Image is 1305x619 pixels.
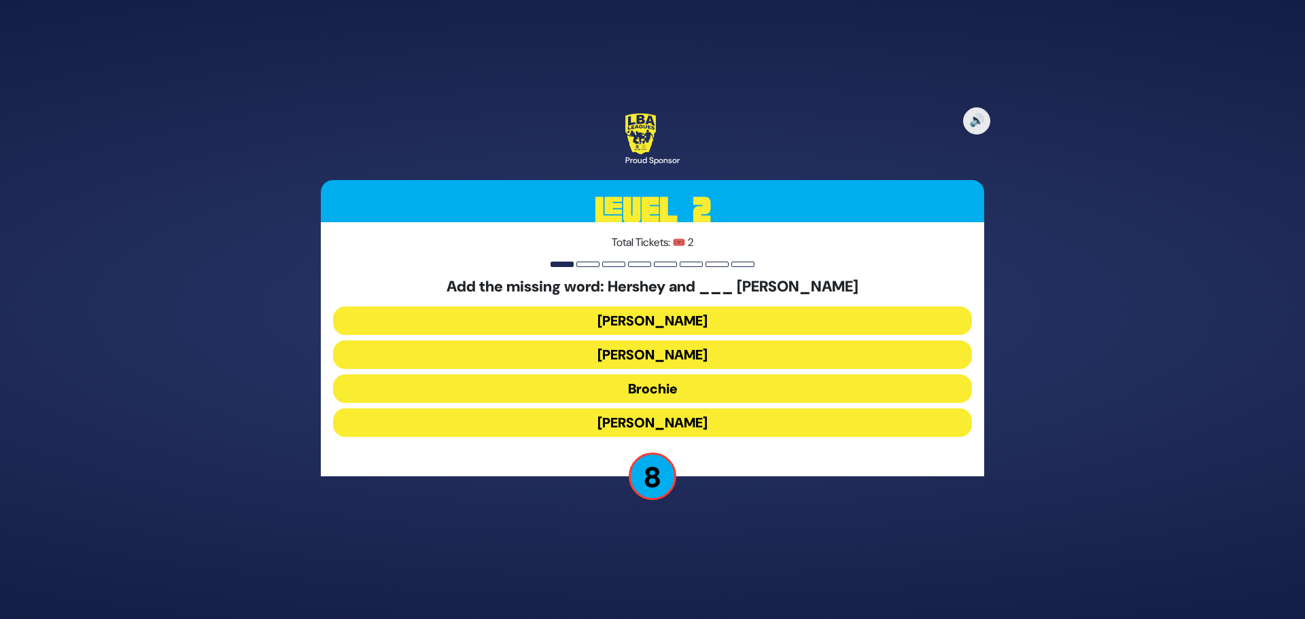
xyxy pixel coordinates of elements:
img: LBA [625,113,656,154]
button: [PERSON_NAME] [333,306,972,335]
button: Brochie [333,374,972,403]
h3: Level 2 [321,180,984,241]
h5: Add the missing word: Hershey and ___ [PERSON_NAME] [333,278,972,296]
button: [PERSON_NAME] [333,340,972,369]
p: Total Tickets: 🎟️ 2 [333,234,972,251]
button: [PERSON_NAME] [333,408,972,437]
div: Proud Sponsor [625,154,680,166]
button: 🔊 [963,107,990,135]
p: 8 [629,453,676,500]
